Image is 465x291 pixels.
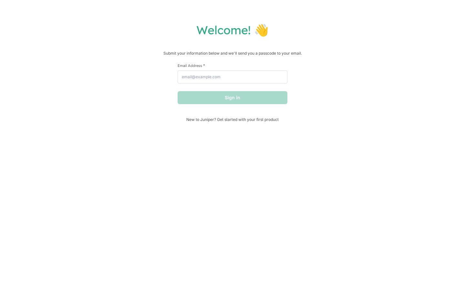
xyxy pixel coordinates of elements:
[6,23,459,37] h1: Welcome! 👋
[178,63,287,68] label: Email Address
[203,63,205,68] span: This field is required.
[178,70,287,83] input: email@example.com
[178,117,287,122] span: New to Juniper? Get started with your first product
[6,50,459,57] p: Submit your information below and we'll send you a passcode to your email.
